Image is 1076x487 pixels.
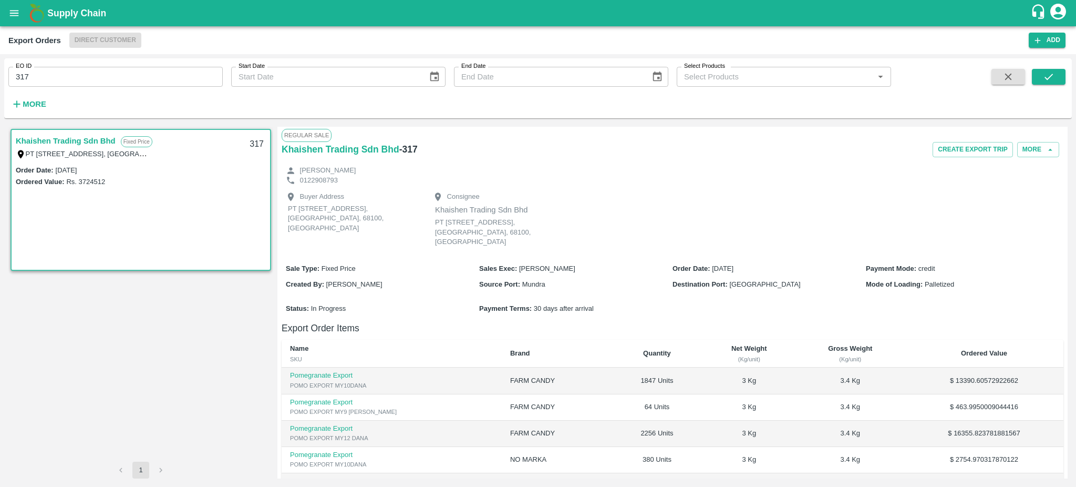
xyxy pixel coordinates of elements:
b: Destination Port : [672,280,728,288]
b: Ordered Value [961,349,1007,357]
div: customer-support [1030,4,1049,23]
td: 3 Kg [702,394,796,421]
td: 2256 Units [612,421,702,447]
td: 3.4 Kg [796,368,905,394]
b: Brand [510,349,530,357]
nav: pagination navigation [111,462,171,479]
p: [PERSON_NAME] [300,166,356,176]
p: Consignee [447,192,480,202]
p: Fixed Price [121,136,152,147]
button: More [1017,142,1059,157]
strong: More [23,100,46,108]
td: $ 463.9950009044416 [905,394,1063,421]
p: Pomegranate Export [290,450,493,460]
b: Payment Terms : [479,305,532,312]
b: Status : [286,305,309,312]
button: open drawer [2,1,26,25]
button: Choose date [647,67,667,87]
td: FARM CANDY [502,421,612,447]
td: $ 2754.970317870122 [905,447,1063,473]
div: (Kg/unit) [711,354,788,364]
span: In Progress [311,305,346,312]
td: 1847 Units [612,368,702,394]
p: Pomegranate Export [290,371,493,381]
input: End Date [454,67,643,87]
label: Rs. 3724512 [66,178,105,186]
label: Order Date : [16,166,54,174]
h6: - 317 [399,142,418,157]
p: Khaishen Trading Sdn Bhd [435,204,561,216]
td: 3.4 Kg [796,421,905,447]
p: Buyer Address [300,192,345,202]
b: Payment Mode : [866,265,916,272]
div: SKU [290,354,493,364]
b: Name [290,344,308,352]
span: [PERSON_NAME] [326,280,382,288]
label: [DATE] [56,166,77,174]
label: EO ID [16,62,32,70]
td: $ 13390.60572922662 [905,368,1063,394]
a: Khaishen Trading Sdn Bhd [282,142,399,157]
button: Choose date [425,67,444,87]
button: More [8,95,49,113]
b: Quantity [643,349,671,357]
div: Export Orders [8,34,61,47]
td: FARM CANDY [502,394,612,421]
label: End Date [461,62,485,70]
button: page 1 [132,462,149,479]
td: 3.4 Kg [796,447,905,473]
div: POMO EXPORT MY12 DANA [290,433,493,443]
b: Sale Type : [286,265,319,272]
label: Start Date [239,62,265,70]
div: POMO EXPORT MY9 [PERSON_NAME] [290,407,493,417]
b: Sales Exec : [479,265,517,272]
span: [GEOGRAPHIC_DATA] [729,280,800,288]
span: Regular Sale [282,129,332,141]
button: Open [874,70,887,84]
b: Net Weight [731,344,767,352]
a: Khaishen Trading Sdn Bhd [16,134,116,148]
label: Select Products [684,62,725,70]
label: Ordered Value: [16,178,64,186]
p: Pomegranate Export [290,424,493,434]
div: (Kg/unit) [804,354,896,364]
td: $ 16355.823781881567 [905,421,1063,447]
div: POMO EXPORT MY10DANA [290,460,493,469]
input: Enter EO ID [8,67,223,87]
button: Create Export Trip [933,142,1012,157]
td: 380 Units [612,447,702,473]
td: FARM CANDY [502,368,612,394]
img: logo [26,3,47,24]
a: Supply Chain [47,6,1030,21]
b: Source Port : [479,280,520,288]
div: POMO EXPORT MY10DANA [290,381,493,390]
b: Order Date : [672,265,710,272]
b: Gross Weight [828,344,872,352]
td: 3.4 Kg [796,394,905,421]
h6: Export Order Items [282,321,1063,336]
span: Mundra [522,280,545,288]
p: Pomegranate Export [290,476,493,486]
td: 3 Kg [702,421,796,447]
span: credit [918,265,935,272]
div: 317 [243,132,270,157]
td: 3 Kg [702,447,796,473]
span: [PERSON_NAME] [519,265,575,272]
p: PT [STREET_ADDRESS], [GEOGRAPHIC_DATA], 68100, [GEOGRAPHIC_DATA] [435,218,561,247]
td: 64 Units [612,394,702,421]
input: Start Date [231,67,420,87]
span: Fixed Price [322,265,356,272]
label: PT [STREET_ADDRESS], [GEOGRAPHIC_DATA], 68100, [GEOGRAPHIC_DATA] [26,149,276,158]
span: [DATE] [712,265,733,272]
span: Palletized [925,280,954,288]
p: 0122908793 [300,176,338,186]
p: Pomegranate Export [290,398,493,408]
b: Created By : [286,280,324,288]
td: NO MARKA [502,447,612,473]
b: Mode of Loading : [866,280,923,288]
div: account of current user [1049,2,1068,24]
span: 30 days after arrival [534,305,594,312]
p: PT [STREET_ADDRESS], [GEOGRAPHIC_DATA], 68100, [GEOGRAPHIC_DATA] [288,204,414,234]
input: Select Products [680,70,871,84]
